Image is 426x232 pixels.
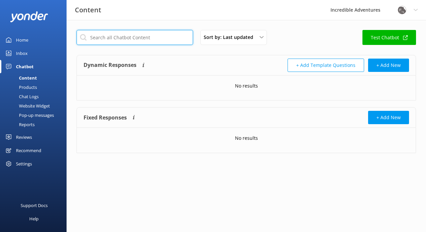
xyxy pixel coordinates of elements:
img: 834-1758036015.png [397,5,407,15]
a: Content [4,73,67,83]
button: + Add New [368,111,409,124]
div: Settings [16,157,32,170]
div: Recommend [16,144,41,157]
a: Pop-up messages [4,111,67,120]
span: Sort by: Last updated [204,34,257,41]
input: Search all Chatbot Content [77,30,193,45]
div: Home [16,33,28,47]
div: Chat Logs [4,92,39,101]
button: + Add New [368,59,409,72]
div: Support Docs [21,199,48,212]
a: Reports [4,120,67,129]
h4: Fixed Responses [84,111,127,124]
a: Products [4,83,67,92]
div: Pop-up messages [4,111,54,120]
a: Website Widget [4,101,67,111]
h3: Content [75,5,101,15]
img: yonder-white-logo.png [10,11,48,22]
h4: Dynamic Responses [84,59,136,72]
p: No results [235,82,258,90]
a: Chat Logs [4,92,67,101]
div: Content [4,73,37,83]
div: Website Widget [4,101,50,111]
a: Test Chatbot [362,30,416,45]
div: Products [4,83,37,92]
div: Reviews [16,130,32,144]
div: Help [29,212,39,225]
div: Inbox [16,47,28,60]
div: Reports [4,120,35,129]
div: Chatbot [16,60,34,73]
button: + Add Template Questions [288,59,364,72]
p: No results [235,134,258,142]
